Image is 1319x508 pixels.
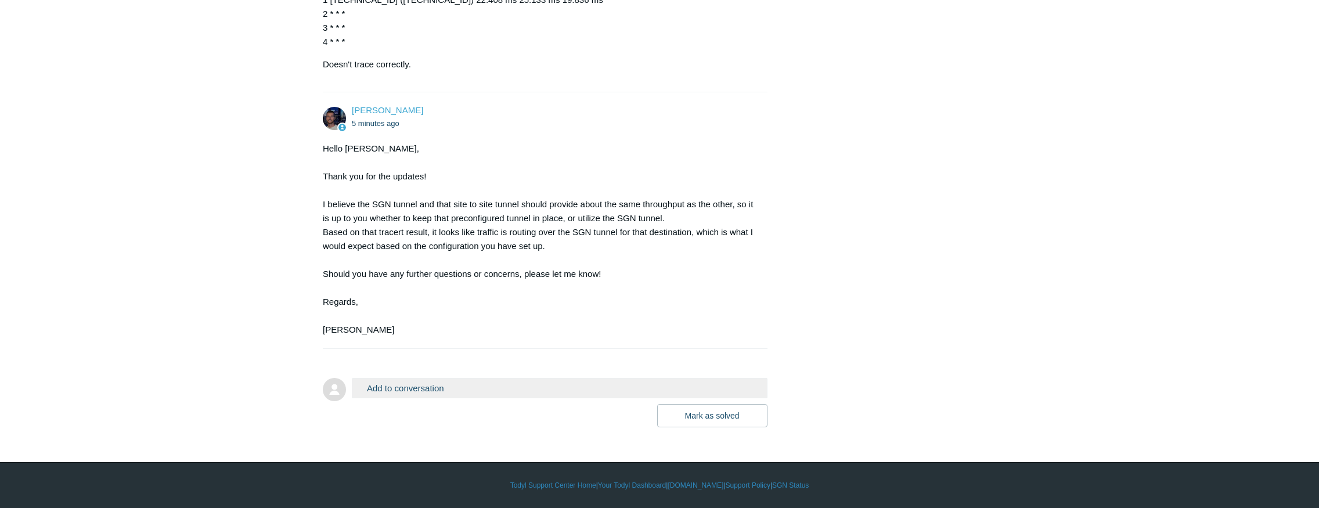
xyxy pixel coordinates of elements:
button: Mark as solved [657,404,767,427]
p: Doesn't trace correctly. [323,57,756,71]
a: [PERSON_NAME] [352,105,423,115]
a: Your Todyl Dashboard [598,480,666,491]
time: 08/19/2025, 18:21 [352,119,399,128]
button: Add to conversation [352,378,767,398]
div: | | | | [323,480,996,491]
a: [DOMAIN_NAME] [668,480,723,491]
a: Support Policy [726,480,770,491]
a: Todyl Support Center Home [510,480,596,491]
a: SGN Status [772,480,809,491]
div: Hello [PERSON_NAME], Thank you for the updates! I believe the SGN tunnel and that site to site tu... [323,142,756,337]
span: Connor Davis [352,105,423,115]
